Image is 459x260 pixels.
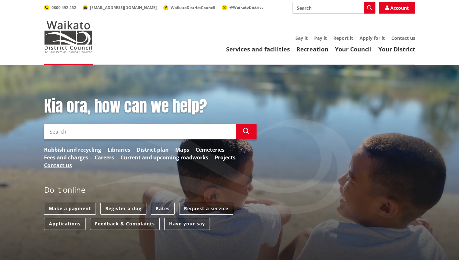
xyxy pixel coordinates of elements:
a: Current and upcoming roadworks [120,154,208,161]
a: Your Council [335,45,372,53]
h2: Do it online [44,185,85,197]
a: 0800 492 452 [44,5,76,10]
a: Contact us [44,161,72,169]
a: Account [379,2,415,14]
a: WaikatoDistrictCouncil [163,5,215,10]
a: Careers [95,154,114,161]
span: [EMAIL_ADDRESS][DOMAIN_NAME] [90,5,157,10]
a: Projects [215,154,235,161]
a: Apply for it [360,35,385,41]
input: Search input [44,124,236,139]
span: @WaikatoDistrict [229,5,263,10]
a: Say it [295,35,308,41]
a: Rubbish and recycling [44,146,101,154]
span: 0800 492 452 [52,5,76,10]
a: Request a service [179,203,233,215]
a: Pay it [314,35,327,41]
a: Cemeteries [196,146,224,154]
a: Make a payment [44,203,96,215]
a: Applications [44,218,86,230]
a: Maps [175,146,189,154]
a: @WaikatoDistrict [222,5,263,10]
a: Recreation [296,45,328,53]
input: Search input [293,2,375,14]
a: Report it [333,35,353,41]
a: Contact us [391,35,415,41]
a: Fees and charges [44,154,88,161]
a: Feedback & Complaints [90,218,160,230]
a: District plan [137,146,169,154]
a: Your District [378,45,415,53]
a: Services and facilities [226,45,290,53]
a: [EMAIL_ADDRESS][DOMAIN_NAME] [83,5,157,10]
h1: Kia ora, how can we help? [44,97,257,116]
img: Waikato District Council - Te Kaunihera aa Takiwaa o Waikato [44,21,93,53]
a: Register a dog [100,203,146,215]
a: Have your say [164,218,210,230]
span: WaikatoDistrictCouncil [171,5,215,10]
a: Rates [151,203,175,215]
a: Libraries [108,146,130,154]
